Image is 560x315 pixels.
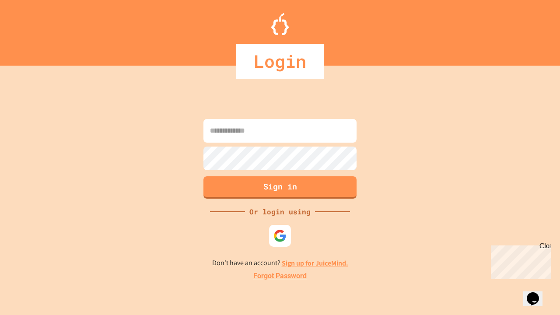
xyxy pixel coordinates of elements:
a: Sign up for JuiceMind. [282,259,348,268]
div: Or login using [245,206,315,217]
iframe: chat widget [523,280,551,306]
button: Sign in [203,176,357,199]
iframe: chat widget [487,242,551,279]
div: Login [236,44,324,79]
p: Don't have an account? [212,258,348,269]
div: Chat with us now!Close [3,3,60,56]
a: Forgot Password [253,271,307,281]
img: Logo.svg [271,13,289,35]
img: google-icon.svg [273,229,287,242]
